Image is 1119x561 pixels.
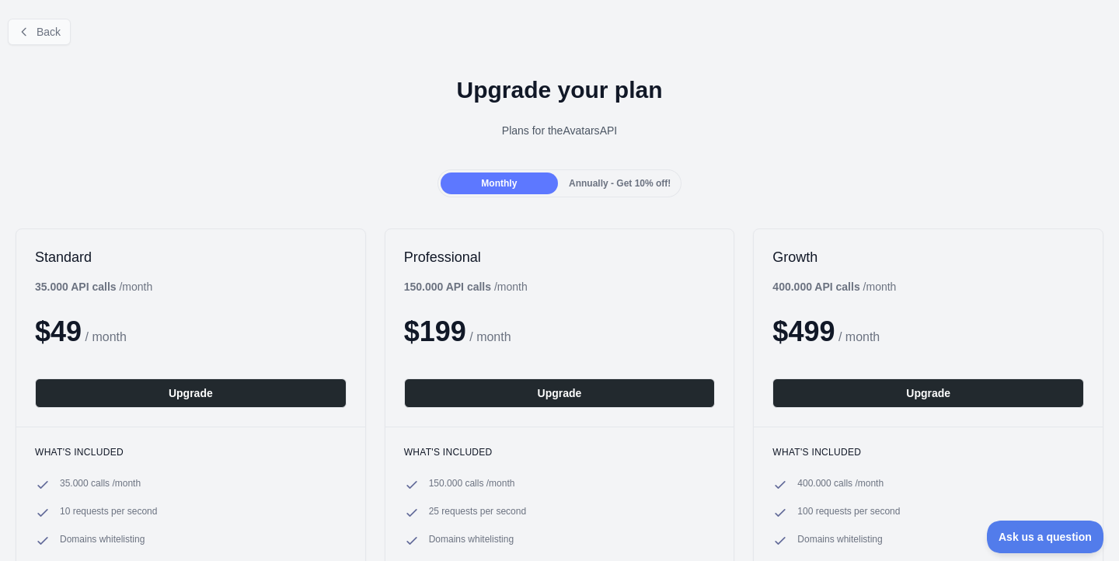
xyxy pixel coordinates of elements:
[772,279,896,294] div: / month
[404,315,466,347] span: $ 199
[772,315,835,347] span: $ 499
[404,248,716,267] h2: Professional
[404,279,528,294] div: / month
[772,248,1084,267] h2: Growth
[987,521,1103,553] iframe: Toggle Customer Support
[772,280,859,293] b: 400.000 API calls
[404,280,491,293] b: 150.000 API calls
